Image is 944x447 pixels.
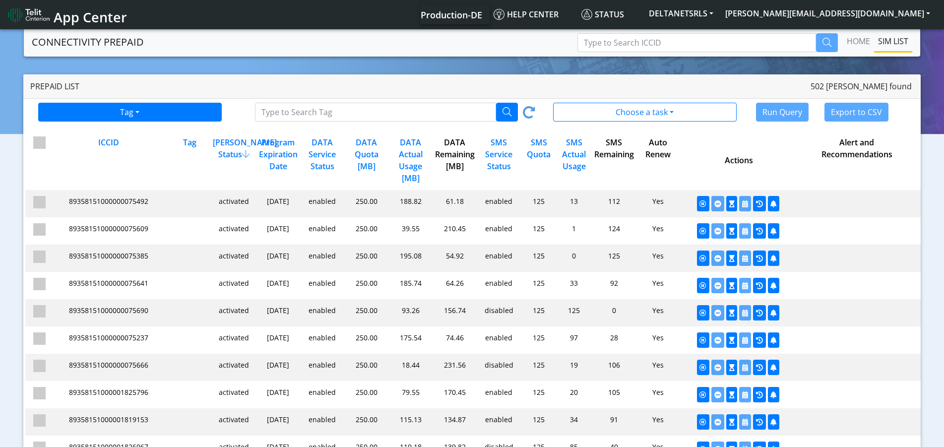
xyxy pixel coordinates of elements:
[299,387,343,402] div: enabled
[494,9,504,20] img: knowledge.svg
[299,332,343,348] div: enabled
[211,332,255,348] div: activated
[255,103,496,122] input: Type to Search ICCID/Tag
[69,360,148,370] span: 89358151000000075666
[520,360,555,375] div: 125
[299,251,343,266] div: enabled
[211,414,255,430] div: activated
[520,251,555,266] div: 125
[432,136,476,184] div: DATA Remaining [MB]
[591,305,635,320] div: 0
[343,136,387,184] div: DATA Quota [MB]
[343,251,387,266] div: 250.00
[635,278,679,293] div: Yes
[387,305,432,320] div: 93.26
[494,9,559,20] span: Help center
[432,251,476,266] div: 54.92
[211,136,255,184] div: [PERSON_NAME] Status
[432,278,476,293] div: 64.26
[476,387,520,402] div: enabled
[255,360,299,375] div: [DATE]
[299,223,343,239] div: enabled
[387,196,432,211] div: 188.82
[591,387,635,402] div: 105
[635,196,679,211] div: Yes
[69,278,148,288] span: 89358151000000075641
[255,251,299,266] div: [DATE]
[420,4,482,24] a: Your current platform instance
[299,136,343,184] div: DATA Service Status
[299,360,343,375] div: enabled
[432,360,476,375] div: 231.56
[343,332,387,348] div: 250.00
[756,103,809,122] button: Run Query
[843,31,874,51] a: Home
[69,415,148,424] span: 89358151000001819153
[299,414,343,430] div: enabled
[32,32,144,52] a: CONNECTIVITY PREPAID
[811,80,912,92] span: 502 [PERSON_NAME] found
[30,81,79,92] span: Prepaid List
[635,305,679,320] div: Yes
[255,305,299,320] div: [DATE]
[387,360,432,375] div: 18.44
[591,414,635,430] div: 91
[432,223,476,239] div: 210.45
[432,196,476,211] div: 61.18
[255,136,299,184] div: Program Expiration Date
[69,306,148,315] span: 89358151000000075690
[635,360,679,375] div: Yes
[255,278,299,293] div: [DATE]
[556,360,591,375] div: 19
[520,196,555,211] div: 125
[299,305,343,320] div: enabled
[719,4,936,22] button: [PERSON_NAME][EMAIL_ADDRESS][DOMAIN_NAME]
[49,136,167,184] div: ICCID
[520,278,555,293] div: 125
[211,223,255,239] div: activated
[421,9,482,21] span: Production-DE
[556,414,591,430] div: 34
[8,4,126,25] a: App Center
[54,8,127,26] span: App Center
[591,223,635,239] div: 124
[432,387,476,402] div: 170.45
[387,332,432,348] div: 175.54
[255,414,299,430] div: [DATE]
[167,136,211,184] div: Tag
[874,31,912,51] a: SIM LIST
[211,387,255,402] div: activated
[556,136,591,184] div: SMS Actual Usage
[255,387,299,402] div: [DATE]
[211,251,255,266] div: activated
[591,136,635,184] div: SMS Remaining
[69,333,148,342] span: 89358151000000075237
[591,251,635,266] div: 125
[556,251,591,266] div: 0
[591,278,635,293] div: 92
[476,414,520,430] div: enabled
[69,224,148,233] span: 89358151000000075609
[635,387,679,402] div: Yes
[476,278,520,293] div: enabled
[556,278,591,293] div: 33
[387,251,432,266] div: 195.08
[343,387,387,402] div: 250.00
[556,196,591,211] div: 13
[211,196,255,211] div: activated
[432,414,476,430] div: 134.87
[255,196,299,211] div: [DATE]
[520,332,555,348] div: 125
[299,196,343,211] div: enabled
[797,136,915,184] div: Alert and Recommendations
[211,305,255,320] div: activated
[476,136,520,184] div: SMS Service Status
[556,223,591,239] div: 1
[591,196,635,211] div: 112
[476,251,520,266] div: enabled
[69,251,148,260] span: 89358151000000075385
[343,278,387,293] div: 250.00
[387,223,432,239] div: 39.55
[211,360,255,375] div: activated
[343,360,387,375] div: 250.00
